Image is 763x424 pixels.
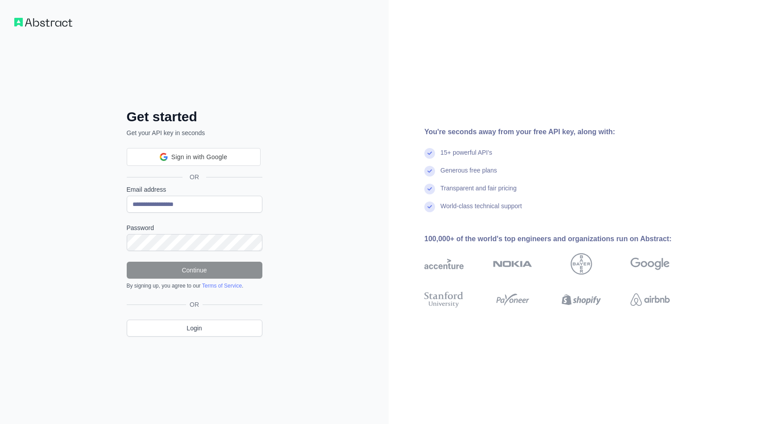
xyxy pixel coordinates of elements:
div: Generous free plans [440,166,497,184]
img: stanford university [424,290,464,309]
img: check mark [424,184,435,194]
a: Terms of Service [202,283,242,289]
img: bayer [571,253,592,275]
div: World-class technical support [440,202,522,219]
label: Email address [127,185,262,194]
img: check mark [424,202,435,212]
img: shopify [562,290,601,309]
img: google [630,253,670,275]
label: Password [127,223,262,232]
span: OR [186,300,203,309]
div: Transparent and fair pricing [440,184,517,202]
div: You're seconds away from your free API key, along with: [424,127,698,137]
div: Sign in with Google [127,148,261,166]
img: payoneer [493,290,532,309]
div: 15+ powerful API's [440,148,492,166]
span: Sign in with Google [171,152,227,162]
span: OR [182,173,206,181]
a: Login [127,320,262,337]
h2: Get started [127,109,262,125]
p: Get your API key in seconds [127,128,262,137]
img: nokia [493,253,532,275]
div: By signing up, you agree to our . [127,282,262,289]
img: Workflow [14,18,72,27]
img: check mark [424,148,435,159]
img: accenture [424,253,464,275]
div: 100,000+ of the world's top engineers and organizations run on Abstract: [424,234,698,244]
img: check mark [424,166,435,177]
button: Continue [127,262,262,279]
img: airbnb [630,290,670,309]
